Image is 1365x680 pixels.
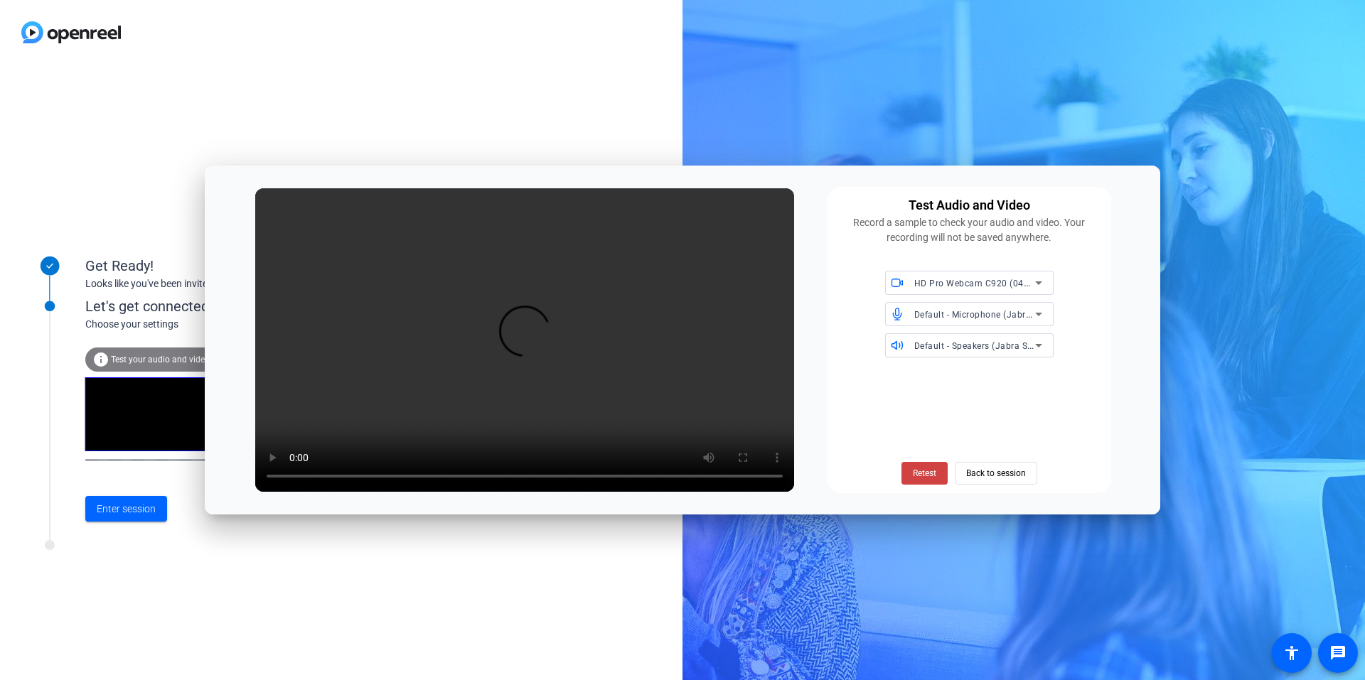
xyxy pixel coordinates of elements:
mat-icon: message [1329,644,1347,662]
div: Record a sample to check your audio and video. Your recording will not be saved anywhere. [835,215,1103,245]
div: Choose your settings [85,317,399,332]
div: Test Audio and Video [909,195,1030,215]
mat-icon: accessibility [1283,644,1300,662]
span: Default - Speakers (Jabra SPEAK 510 USB) [914,340,1092,351]
div: Looks like you've been invited to join [85,276,370,291]
span: Test your audio and video [111,355,210,365]
span: Default - Microphone (Jabra SPEAK 510 USB) [914,308,1103,320]
button: Retest [901,462,948,485]
div: Get Ready! [85,255,370,276]
div: Let's get connected. [85,296,399,317]
mat-icon: info [92,351,109,368]
span: Enter session [97,502,156,517]
span: Retest [913,467,936,480]
span: HD Pro Webcam C920 (046d:082d) [914,277,1061,288]
span: Back to session [966,460,1026,487]
button: Back to session [955,462,1037,485]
